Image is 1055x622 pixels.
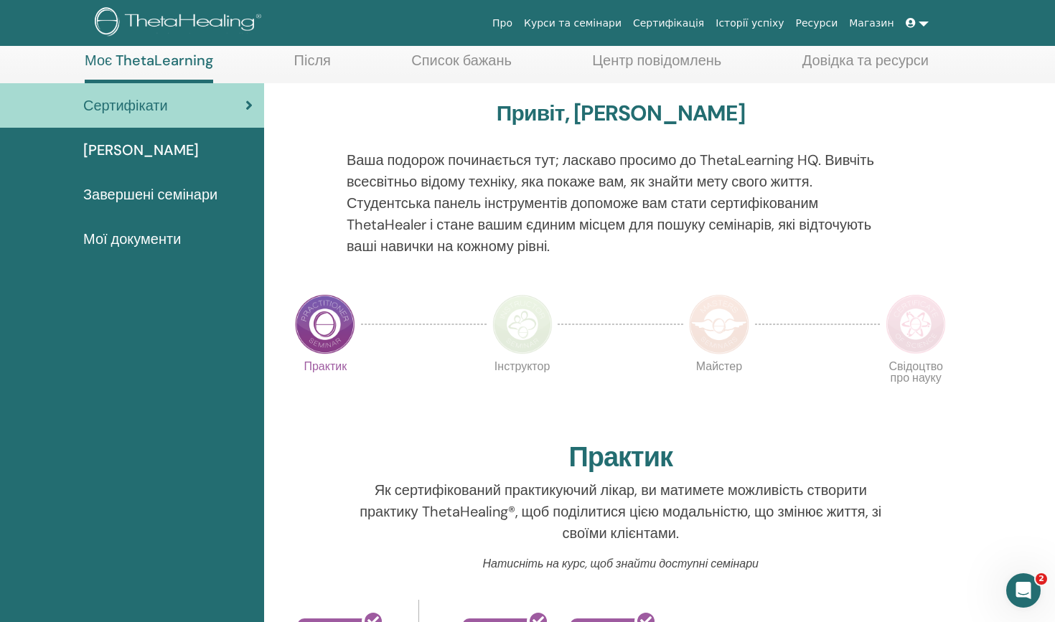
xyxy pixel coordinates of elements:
a: Довідка та ресурси [802,52,929,80]
iframe: Intercom live chat [1006,573,1041,608]
img: logo.png [95,7,266,39]
span: Мої документи [83,228,181,250]
span: Завершені семінари [83,184,217,205]
img: Master [689,294,749,354]
p: Натисніть на курс, щоб знайти доступні семінари [347,555,895,572]
img: Practitioner [295,294,355,354]
a: Історії успіху [710,10,789,37]
a: Список бажань [411,52,512,80]
span: [PERSON_NAME] [83,139,199,161]
p: Свідоцтво про науку [886,361,946,421]
h2: Практик [568,441,672,474]
p: Як сертифікований практикуючий лікар, ви матимете можливість створити практику ThetaHealing®, щоб... [347,479,895,544]
img: Instructor [492,294,553,354]
a: Магазин [843,10,899,37]
a: Моє ThetaLearning [85,52,213,83]
a: Ресурси [790,10,844,37]
p: Інструктор [492,361,553,421]
span: Сертифікати [83,95,168,116]
a: Сертифікація [627,10,710,37]
p: Ваша подорож починається тут; ласкаво просимо до ThetaLearning HQ. Вивчіть всесвітньо відому техн... [347,149,895,257]
p: Майстер [689,361,749,421]
img: Certificate of Science [886,294,946,354]
p: Практик [295,361,355,421]
span: 2 [1036,573,1047,585]
a: Курси та семінари [518,10,627,37]
h3: Привіт, [PERSON_NAME] [497,100,745,126]
a: Центр повідомлень [592,52,721,80]
a: Після [294,52,331,80]
a: Про [487,10,518,37]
